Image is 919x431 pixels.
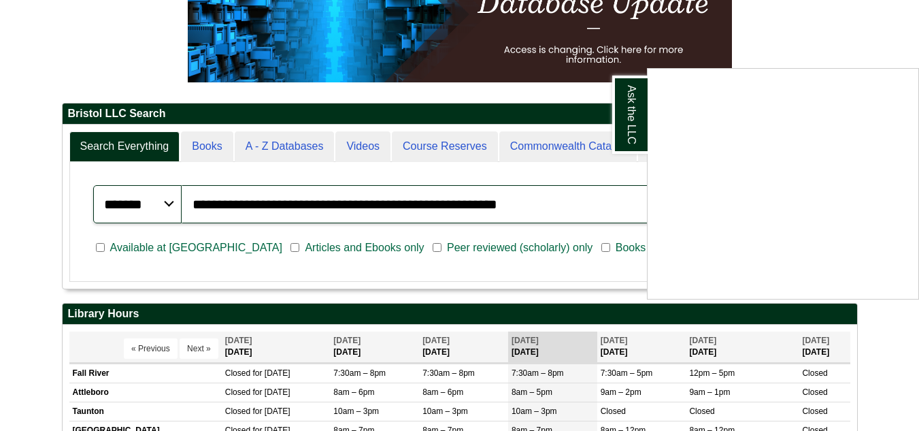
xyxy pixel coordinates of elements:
[597,332,686,362] th: [DATE]
[648,69,918,299] iframe: Chat Widget
[252,387,290,397] span: for [DATE]
[225,336,252,345] span: [DATE]
[252,406,290,416] span: for [DATE]
[333,336,361,345] span: [DATE]
[601,387,641,397] span: 9am – 2pm
[422,336,450,345] span: [DATE]
[422,406,468,416] span: 10am – 3pm
[499,131,637,162] a: Commonwealth Catalog
[180,338,218,359] button: Next »
[512,336,539,345] span: [DATE]
[69,383,222,402] td: Attleboro
[333,387,374,397] span: 8am – 6pm
[422,387,463,397] span: 8am – 6pm
[512,387,552,397] span: 8am – 5pm
[299,240,429,256] span: Articles and Ebooks only
[601,336,628,345] span: [DATE]
[601,242,610,254] input: Books and Videos
[601,368,653,378] span: 7:30am – 5pm
[422,368,475,378] span: 7:30am – 8pm
[392,131,498,162] a: Course Reserves
[63,103,857,125] h2: Bristol LLC Search
[802,368,827,378] span: Closed
[252,368,290,378] span: for [DATE]
[69,364,222,383] td: Fall River
[610,240,709,256] span: Books and Videos
[647,68,919,300] div: Ask the LLC
[601,406,626,416] span: Closed
[333,406,379,416] span: 10am – 3pm
[612,76,648,154] a: Ask the LLC
[802,387,827,397] span: Closed
[290,242,299,254] input: Articles and Ebooks only
[335,131,390,162] a: Videos
[802,406,827,416] span: Closed
[225,406,250,416] span: Closed
[441,240,598,256] span: Peer reviewed (scholarly) only
[689,406,714,416] span: Closed
[689,336,716,345] span: [DATE]
[330,332,419,362] th: [DATE]
[96,242,105,254] input: Available at [GEOGRAPHIC_DATA]
[225,368,250,378] span: Closed
[686,332,799,362] th: [DATE]
[799,332,850,362] th: [DATE]
[69,402,222,421] td: Taunton
[225,387,250,397] span: Closed
[508,332,597,362] th: [DATE]
[105,240,288,256] span: Available at [GEOGRAPHIC_DATA]
[63,304,857,325] h2: Library Hours
[333,368,386,378] span: 7:30am – 8pm
[512,368,564,378] span: 7:30am – 8pm
[512,406,557,416] span: 10am – 3pm
[235,131,335,162] a: A - Z Databases
[689,368,735,378] span: 12pm – 5pm
[222,332,331,362] th: [DATE]
[802,336,829,345] span: [DATE]
[181,131,233,162] a: Books
[433,242,441,254] input: Peer reviewed (scholarly) only
[124,338,178,359] button: « Previous
[689,387,730,397] span: 9am – 1pm
[419,332,508,362] th: [DATE]
[69,131,180,162] a: Search Everything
